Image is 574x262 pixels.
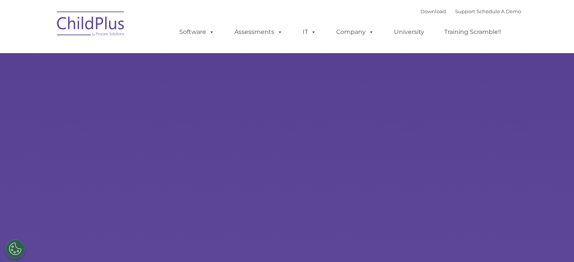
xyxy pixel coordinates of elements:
[329,25,382,40] a: Company
[420,8,521,14] font: |
[227,25,290,40] a: Assessments
[420,8,446,14] a: Download
[455,8,475,14] a: Support
[477,8,521,14] a: Schedule A Demo
[6,239,25,258] button: Cookies Settings
[386,25,432,40] a: University
[295,25,324,40] a: IT
[53,6,129,44] img: ChildPlus by Procare Solutions
[437,25,509,40] a: Training Scramble!!
[172,25,222,40] a: Software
